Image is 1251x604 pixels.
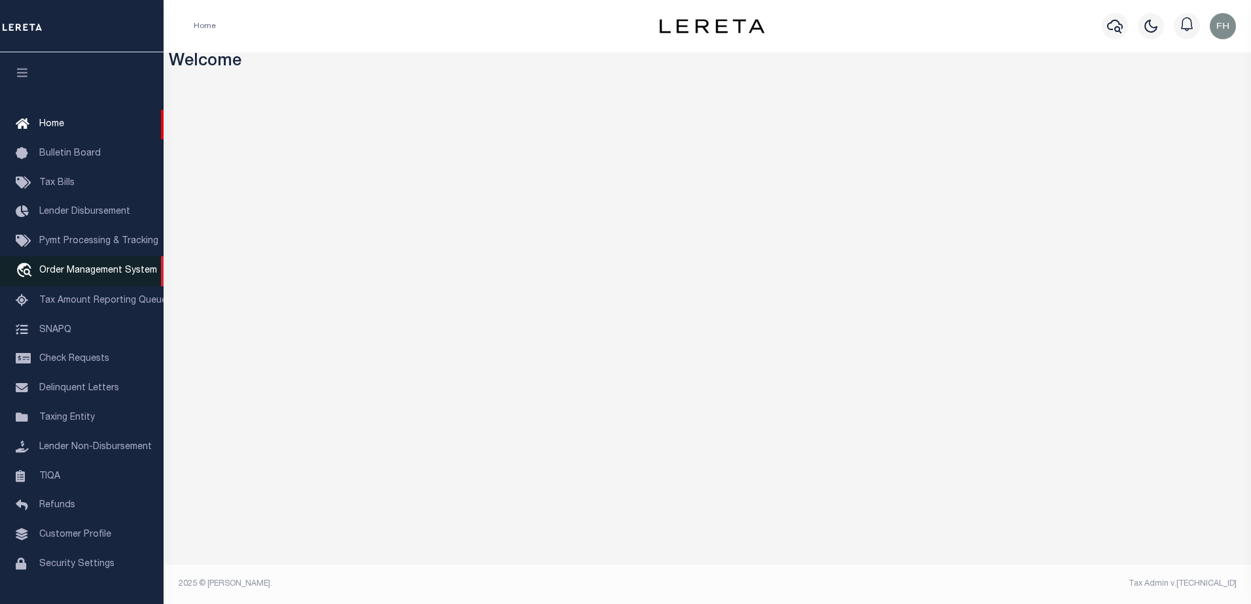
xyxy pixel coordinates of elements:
[39,530,111,539] span: Customer Profile
[39,443,152,452] span: Lender Non-Disbursement
[39,471,60,480] span: TIQA
[39,207,130,216] span: Lender Disbursement
[39,120,64,129] span: Home
[660,19,764,33] img: logo-dark.svg
[169,52,1246,73] h3: Welcome
[39,149,101,158] span: Bulletin Board
[1210,13,1236,39] img: svg+xml;base64,PHN2ZyB4bWxucz0iaHR0cDovL3d3dy53My5vcmcvMjAwMC9zdmciIHBvaW50ZXItZXZlbnRzPSJub25lIi...
[39,266,157,275] span: Order Management System
[169,578,708,590] div: 2025 © [PERSON_NAME].
[39,325,71,334] span: SNAPQ
[194,20,216,32] li: Home
[39,296,167,305] span: Tax Amount Reporting Queue
[39,354,109,363] span: Check Requests
[39,237,158,246] span: Pymt Processing & Tracking
[39,413,95,422] span: Taxing Entity
[39,384,119,393] span: Delinquent Letters
[39,501,75,510] span: Refunds
[39,560,115,569] span: Security Settings
[39,178,75,188] span: Tax Bills
[16,263,37,280] i: travel_explore
[717,578,1237,590] div: Tax Admin v.[TECHNICAL_ID]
